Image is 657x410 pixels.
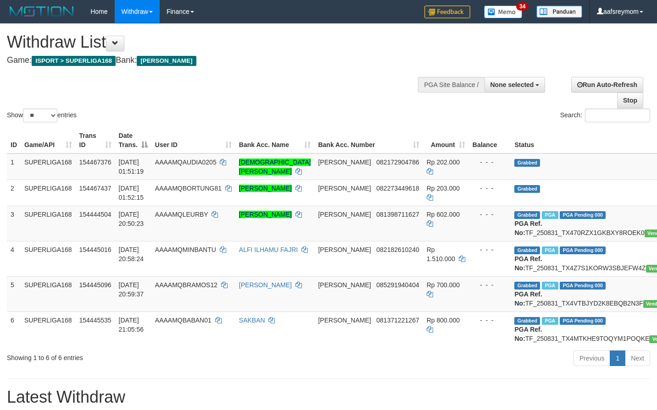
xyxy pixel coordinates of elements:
[514,317,540,325] span: Grabbed
[514,282,540,290] span: Grabbed
[427,185,460,192] span: Rp 203.000
[155,317,212,324] span: AAAAMQBABAN01
[79,281,111,289] span: 154445096
[239,246,298,253] a: ALFI ILHAMU FAJRI
[155,211,208,218] span: AAAAMQLEURBY
[239,211,292,218] a: [PERSON_NAME]
[560,109,650,122] label: Search:
[514,211,540,219] span: Grabbed
[473,245,507,254] div: - - -
[119,281,144,298] span: [DATE] 20:59:37
[469,127,511,153] th: Balance
[115,127,151,153] th: Date Trans.: activate to sort column descending
[473,210,507,219] div: - - -
[424,5,470,18] img: Feedback.jpg
[376,317,419,324] span: Copy 081371221267 to clipboard
[7,153,21,180] td: 1
[625,350,650,366] a: Next
[21,180,76,206] td: SUPERLIGA168
[571,77,643,93] a: Run Auto-Refresh
[32,56,116,66] span: ISPORT > SUPERLIGA168
[314,127,423,153] th: Bank Acc. Number: activate to sort column ascending
[155,185,222,192] span: AAAAMQBORTUNG81
[514,290,542,307] b: PGA Ref. No:
[21,312,76,347] td: SUPERLIGA168
[79,246,111,253] span: 154445016
[573,350,610,366] a: Previous
[137,56,196,66] span: [PERSON_NAME]
[79,317,111,324] span: 154445535
[151,127,235,153] th: User ID: activate to sort column ascending
[514,326,542,342] b: PGA Ref. No:
[514,185,540,193] span: Grabbed
[79,185,111,192] span: 154467437
[376,246,419,253] span: Copy 082182610240 to clipboard
[7,241,21,276] td: 4
[560,246,606,254] span: PGA Pending
[484,5,523,18] img: Button%20Memo.svg
[21,127,76,153] th: Game/API: activate to sort column ascending
[7,206,21,241] td: 3
[7,312,21,347] td: 6
[560,211,606,219] span: PGA Pending
[239,185,292,192] a: [PERSON_NAME]
[542,317,558,325] span: Marked by aafheankoy
[7,56,429,65] h4: Game: Bank:
[239,159,311,175] a: [DEMOGRAPHIC_DATA][PERSON_NAME]
[318,211,371,218] span: [PERSON_NAME]
[21,241,76,276] td: SUPERLIGA168
[514,159,540,167] span: Grabbed
[119,246,144,262] span: [DATE] 20:58:24
[79,159,111,166] span: 154467376
[542,246,558,254] span: Marked by aafheankoy
[7,5,77,18] img: MOTION_logo.png
[542,211,558,219] span: Marked by aafounsreynich
[119,211,144,227] span: [DATE] 20:50:23
[473,184,507,193] div: - - -
[427,159,460,166] span: Rp 202.000
[7,350,267,362] div: Showing 1 to 6 of 6 entries
[119,159,144,175] span: [DATE] 01:51:19
[473,316,507,325] div: - - -
[610,350,625,366] a: 1
[155,159,217,166] span: AAAAMQAUDIA0205
[427,246,455,262] span: Rp 1.510.000
[155,281,217,289] span: AAAAMQBRAMOS12
[79,211,111,218] span: 154444504
[21,206,76,241] td: SUPERLIGA168
[560,317,606,325] span: PGA Pending
[7,127,21,153] th: ID
[427,317,460,324] span: Rp 800.000
[473,158,507,167] div: - - -
[119,185,144,201] span: [DATE] 01:52:15
[585,109,650,122] input: Search:
[7,109,77,122] label: Show entries
[490,81,534,88] span: None selected
[7,276,21,312] td: 5
[423,127,469,153] th: Amount: activate to sort column ascending
[376,211,419,218] span: Copy 081398711627 to clipboard
[23,109,57,122] select: Showentries
[516,2,529,11] span: 34
[119,317,144,333] span: [DATE] 21:05:56
[376,159,419,166] span: Copy 082172904786 to clipboard
[318,159,371,166] span: [PERSON_NAME]
[418,77,484,93] div: PGA Site Balance /
[21,153,76,180] td: SUPERLIGA168
[318,281,371,289] span: [PERSON_NAME]
[617,93,643,108] a: Stop
[514,220,542,236] b: PGA Ref. No:
[560,282,606,290] span: PGA Pending
[155,246,216,253] span: AAAAMQMINBANTU
[235,127,315,153] th: Bank Acc. Name: activate to sort column ascending
[376,281,419,289] span: Copy 085291940404 to clipboard
[318,317,371,324] span: [PERSON_NAME]
[542,282,558,290] span: Marked by aafheankoy
[318,185,371,192] span: [PERSON_NAME]
[318,246,371,253] span: [PERSON_NAME]
[473,280,507,290] div: - - -
[21,276,76,312] td: SUPERLIGA168
[427,281,460,289] span: Rp 700.000
[239,281,292,289] a: [PERSON_NAME]
[7,388,650,406] h1: Latest Withdraw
